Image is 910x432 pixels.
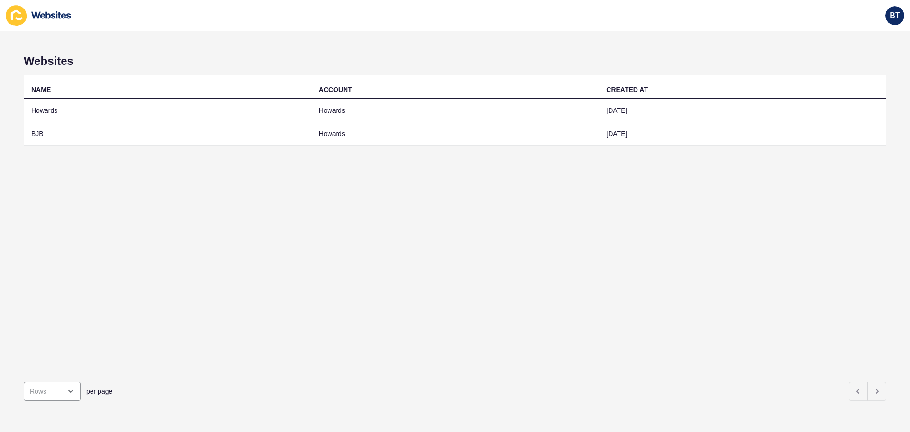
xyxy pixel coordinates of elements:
td: Howards [311,99,599,122]
div: NAME [31,85,51,94]
span: per page [86,386,112,396]
div: CREATED AT [606,85,648,94]
td: [DATE] [599,99,886,122]
span: BT [890,11,900,20]
div: open menu [24,382,81,401]
td: BJB [24,122,311,146]
div: ACCOUNT [319,85,352,94]
td: [DATE] [599,122,886,146]
td: Howards [24,99,311,122]
h1: Websites [24,55,886,68]
td: Howards [311,122,599,146]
